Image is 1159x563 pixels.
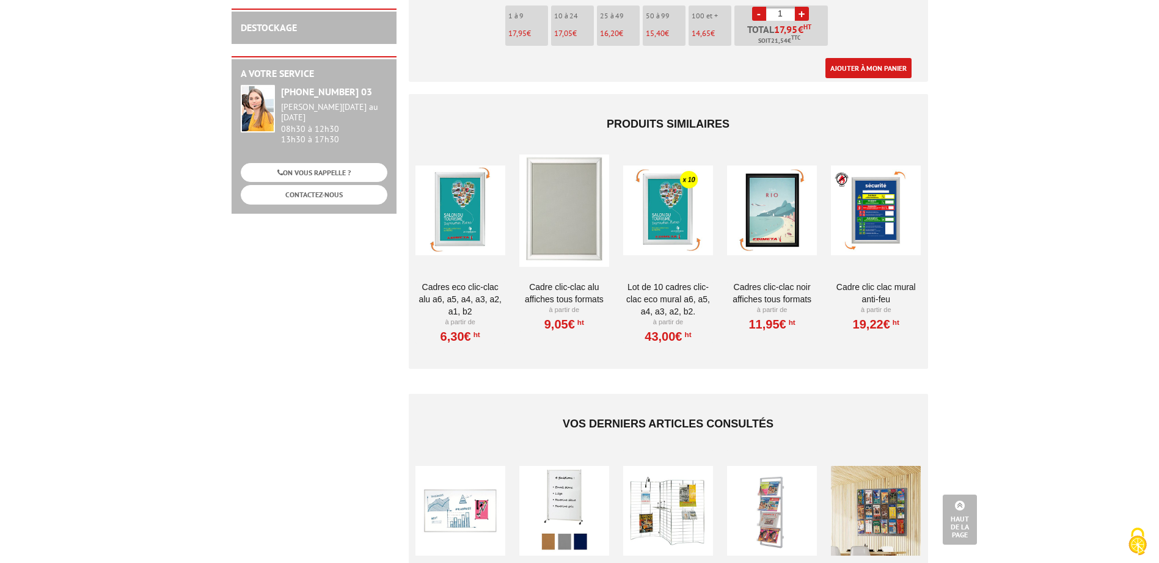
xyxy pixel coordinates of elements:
p: 1 à 9 [508,12,548,20]
a: DESTOCKAGE [241,21,297,34]
p: À partir de [519,305,609,315]
p: 25 à 49 [600,12,640,20]
span: 16,20 [600,28,619,38]
p: 10 à 24 [554,12,594,20]
button: Cookies (fenêtre modale) [1116,521,1159,563]
h2: A votre service [241,68,387,79]
sup: HT [786,318,795,327]
p: € [646,29,686,38]
sup: TTC [791,34,800,41]
p: À partir de [831,305,921,315]
img: widget-service.jpg [241,85,275,133]
a: ON VOUS RAPPELLE ? [241,163,387,182]
span: € [798,24,803,34]
span: Produits similaires [607,118,729,130]
span: 17,95 [508,28,527,38]
a: CONTACTEZ-NOUS [241,185,387,204]
a: 6,30€HT [441,333,480,340]
p: € [508,29,548,38]
sup: HT [471,330,480,339]
a: Ajouter à mon panier [825,58,912,78]
p: À partir de [727,305,817,315]
span: Soit € [758,36,800,46]
div: 08h30 à 12h30 13h30 à 17h30 [281,102,387,144]
span: 14,65 [692,28,711,38]
a: 19,22€HT [853,321,899,328]
sup: HT [575,318,584,327]
sup: HT [890,318,899,327]
p: À partir de [415,318,505,327]
a: - [752,7,766,21]
p: 50 à 99 [646,12,686,20]
p: Total [737,24,828,46]
span: 15,40 [646,28,665,38]
a: Haut de la page [943,495,977,545]
span: 21,54 [771,36,788,46]
p: À partir de [623,318,713,327]
span: 17,05 [554,28,572,38]
a: Cadre CLIC CLAC Mural ANTI-FEU [831,281,921,305]
p: € [600,29,640,38]
a: Cadres Eco Clic-Clac alu A6, A5, A4, A3, A2, A1, B2 [415,281,505,318]
a: Cadres clic-clac noir affiches tous formats [727,281,817,305]
a: + [795,7,809,21]
strong: [PHONE_NUMBER] 03 [281,85,372,98]
a: Lot de 10 cadres Clic-Clac Eco mural A6, A5, A4, A3, A2, B2. [623,281,713,318]
a: 43,00€HT [645,333,691,340]
a: Cadre Clic-Clac Alu affiches tous formats [519,281,609,305]
sup: HT [803,23,811,31]
p: € [692,29,731,38]
span: 17,95 [774,24,798,34]
div: [PERSON_NAME][DATE] au [DATE] [281,102,387,123]
sup: HT [682,330,692,339]
a: 9,05€HT [544,321,584,328]
p: 100 et + [692,12,731,20]
span: Vos derniers articles consultés [563,418,773,430]
p: € [554,29,594,38]
a: 11,95€HT [748,321,795,328]
img: Cookies (fenêtre modale) [1122,526,1153,557]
